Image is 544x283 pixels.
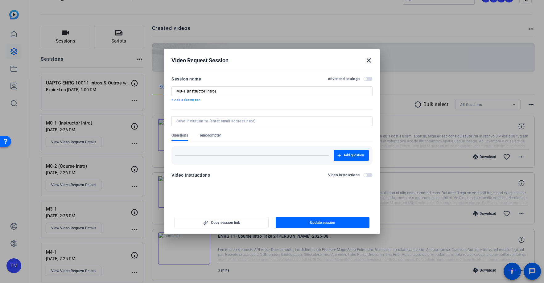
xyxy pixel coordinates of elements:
mat-icon: close [365,57,373,64]
input: Enter Session Name [176,89,368,94]
div: Video Request Session [171,57,373,64]
h2: Video Instructions [328,173,360,178]
span: Copy session link [211,220,240,225]
div: Session name [171,75,201,83]
input: Send invitation to (enter email address here) [176,119,365,124]
span: Questions [171,133,188,138]
button: Update session [276,217,370,228]
span: Teleprompter [199,133,221,138]
span: Update session [310,220,335,225]
p: + Add a description [171,97,373,102]
h2: Advanced settings [328,76,360,81]
span: Add question [344,153,364,158]
div: Video Instructions [171,171,210,179]
button: Add question [334,150,369,161]
button: Copy session link [175,217,269,228]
